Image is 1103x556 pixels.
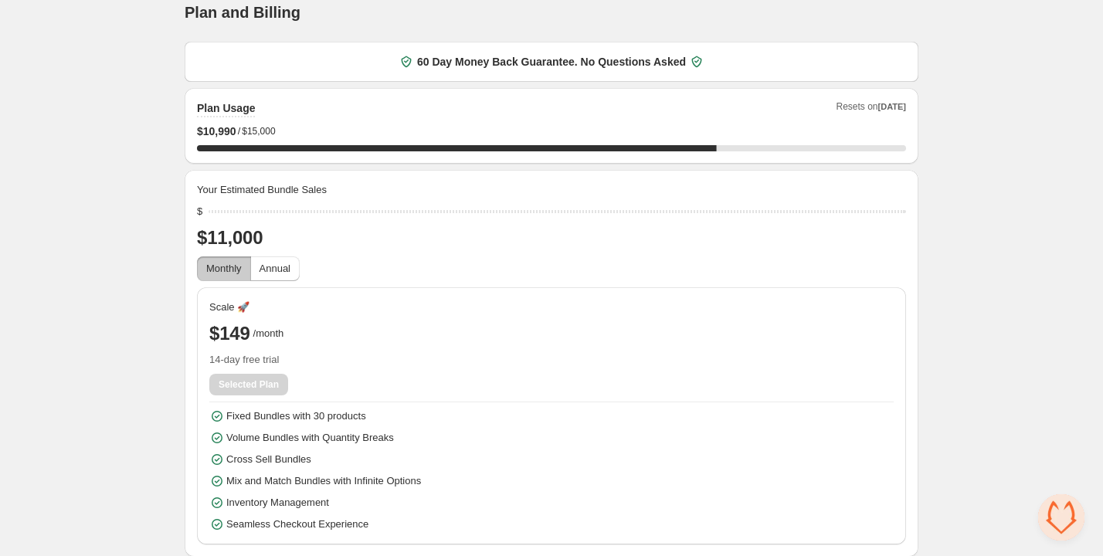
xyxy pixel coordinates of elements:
[209,300,249,315] span: Scale 🚀
[226,495,329,510] span: Inventory Management
[197,124,906,139] div: /
[197,124,236,139] span: $ 10,990
[206,263,242,274] span: Monthly
[253,326,284,341] span: /month
[209,352,894,368] span: 14-day free trial
[250,256,300,281] button: Annual
[226,430,394,446] span: Volume Bundles with Quantity Breaks
[197,204,202,219] div: $
[260,263,290,274] span: Annual
[197,182,327,198] span: Your Estimated Bundle Sales
[226,473,421,489] span: Mix and Match Bundles with Infinite Options
[1038,494,1084,541] div: Open chat
[837,100,907,117] span: Resets on
[197,225,906,250] h2: $11,000
[226,517,368,532] span: Seamless Checkout Experience
[242,125,275,137] span: $15,000
[417,54,686,69] span: 60 Day Money Back Guarantee. No Questions Asked
[209,321,250,346] span: $149
[878,102,906,111] span: [DATE]
[226,409,366,424] span: Fixed Bundles with 30 products
[226,452,311,467] span: Cross Sell Bundles
[197,100,255,116] h2: Plan Usage
[185,3,300,22] h1: Plan and Billing
[197,256,251,281] button: Monthly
